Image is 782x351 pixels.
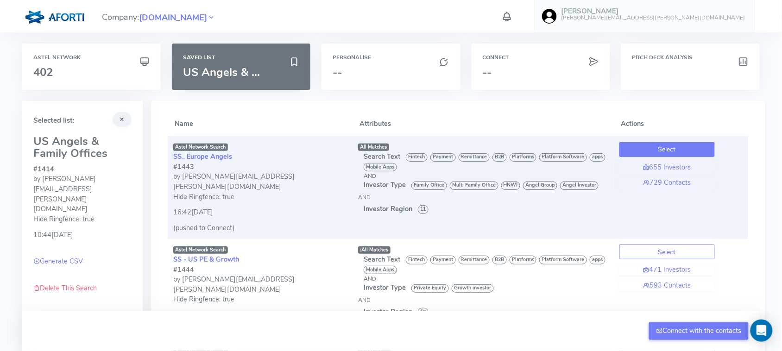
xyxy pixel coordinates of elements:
a: [DOMAIN_NAME] [139,12,207,23]
div: AND [358,296,608,304]
span: US Angels & ... [183,65,260,80]
span: -- [333,65,342,80]
span: Multi Family Office [450,182,498,190]
span: -- [483,65,492,80]
img: user-image [542,9,557,24]
div: by [PERSON_NAME][EMAIL_ADDRESS][PERSON_NAME][DOMAIN_NAME] [173,172,347,192]
span: Astel Network Search [173,144,228,151]
h5: Selected list: [33,117,132,125]
span: Payment [430,256,456,264]
div: Hide Ringfence: true [173,295,347,305]
button: Select [619,244,715,259]
div: 10:44[DATE] [33,225,132,240]
div: by [PERSON_NAME][EMAIL_ADDRESS][PERSON_NAME][DOMAIN_NAME] [173,275,347,295]
span: HNWI [501,182,521,190]
div: Open Intercom Messenger [750,320,773,342]
span: Growth investor [452,284,494,293]
a: SS - US PE & Growth [173,255,239,264]
a: Generate CSV [33,257,83,266]
span: apps [590,256,605,264]
h6: [PERSON_NAME][EMAIL_ADDRESS][PERSON_NAME][DOMAIN_NAME] [561,15,745,21]
div: AND [364,275,608,283]
div: #1414 [33,164,132,175]
span: B2B [492,256,507,264]
span: : [360,246,362,253]
div: 16:42[DATE] [173,202,347,218]
th: Name [168,112,353,136]
div: #1443 [173,162,347,172]
div: AND [364,172,608,180]
span: 11 [418,205,429,213]
button: Select [619,142,715,157]
span: Fintech [406,153,428,162]
span: Angel Investor [560,182,599,190]
span: 402 [33,65,53,80]
span: Search Text [364,255,400,264]
span: B2B [492,153,507,162]
div: Hide Ringfence: true [33,214,132,225]
div: 16:37[DATE] [173,305,347,320]
h6: Connect [483,55,599,61]
span: All Matches [360,246,389,253]
span: Investor Region [364,204,412,213]
button: Connect with the contacts [649,322,749,340]
span: Platform Software [539,153,587,162]
h6: Astel Network [33,55,150,61]
span: Search Text [364,152,400,161]
span: Company: [102,8,215,25]
a: 593 Contacts [619,281,715,291]
h6: Pitch Deck Analysis [632,55,749,61]
span: Platform Software [539,256,587,264]
th: Attributes [353,112,614,136]
span: 12 [418,308,429,316]
h6: Personalise [333,55,449,61]
a: 471 Investors [619,265,715,275]
a: 655 Investors [619,163,715,173]
div: by [PERSON_NAME][EMAIL_ADDRESS][PERSON_NAME][DOMAIN_NAME] [33,174,132,214]
span: Investor Type [364,283,406,292]
th: Actions [614,112,720,136]
a: SS_ Europe Angels [173,152,232,161]
span: Family Office [411,182,447,190]
span: Mobile Apps [364,266,397,274]
span: Private Equity [411,284,449,293]
a: 729 Contacts [619,178,715,188]
span: Fintech [406,256,428,264]
span: Payment [430,153,456,162]
span: Platforms [510,256,537,264]
div: Hide Ringfence: true [173,192,347,202]
a: Delete This Search [33,283,97,293]
span: Investor Type [364,180,406,189]
div: #1444 [173,265,347,275]
span: Astel Network Search [173,246,228,254]
span: [DOMAIN_NAME] [139,12,207,24]
h5: [PERSON_NAME] [561,7,745,15]
span: apps [590,153,605,162]
span: Mobile Apps [364,163,397,171]
span: Platforms [510,153,537,162]
div: (pushed to Connect) [173,223,347,233]
span: Remittance [459,256,490,264]
span: All Matches [360,144,387,150]
span: Investor Region [364,307,412,316]
h6: Saved List [183,55,299,61]
h3: US Angels & Family Offices [33,135,132,160]
div: AND [358,193,608,201]
span: Remittance [459,153,490,162]
span: Angel Group [523,182,557,190]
